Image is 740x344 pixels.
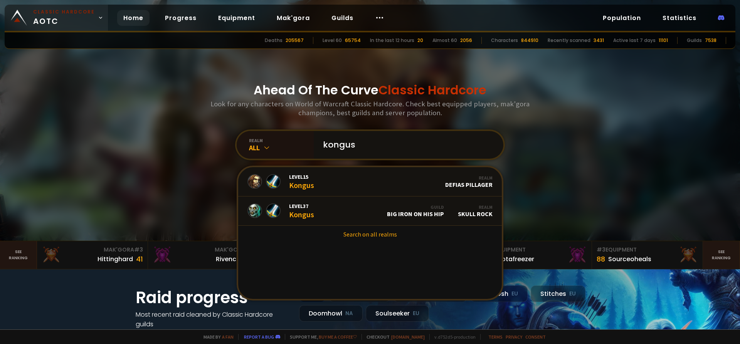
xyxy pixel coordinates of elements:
[136,310,290,329] h4: Most recent raid cleaned by Classic Hardcore guilds
[238,226,502,243] a: Search on all realms
[413,310,419,317] small: EU
[159,10,203,26] a: Progress
[511,290,518,298] small: EU
[37,241,148,269] a: Mak'Gora#3Hittinghard41
[299,305,363,322] div: Doomhowl
[458,204,493,210] div: Realm
[497,254,534,264] div: Notafreezer
[33,8,95,27] span: AOTC
[265,37,283,44] div: Deaths
[323,37,342,44] div: Level 60
[486,246,587,254] div: Equipment
[148,241,259,269] a: Mak'Gora#2Rivench100
[212,10,261,26] a: Equipment
[325,10,360,26] a: Guilds
[391,334,425,340] a: [DOMAIN_NAME]
[569,290,576,298] small: EU
[597,10,647,26] a: Population
[153,246,254,254] div: Mak'Gora
[687,37,702,44] div: Guilds
[238,196,502,226] a: Level37KongusGuildBig Iron on His HipRealmSkull Rock
[656,10,703,26] a: Statistics
[659,37,668,44] div: 11101
[117,10,150,26] a: Home
[285,334,357,340] span: Support me,
[597,246,605,253] span: # 3
[458,204,493,218] div: Skull Rock
[318,131,494,159] input: Search a character...
[289,203,314,210] span: Level 37
[592,241,703,269] a: #3Equipment88Sourceoheals
[417,37,423,44] div: 20
[271,10,316,26] a: Mak'gora
[289,173,314,190] div: Kongus
[481,241,592,269] a: #2Equipment88Notafreezer
[98,254,133,264] div: Hittinghard
[370,37,414,44] div: In the last 12 hours
[608,254,651,264] div: Sourceoheals
[491,37,518,44] div: Characters
[134,246,143,253] span: # 3
[445,175,493,188] div: Defias Pillager
[429,334,476,340] span: v. d752d5 - production
[387,204,444,210] div: Guild
[249,143,314,152] div: All
[525,334,546,340] a: Consent
[199,334,234,340] span: Made by
[531,285,585,302] div: Stitches
[222,334,234,340] a: a fan
[289,203,314,219] div: Kongus
[244,334,274,340] a: Report a bug
[445,175,493,181] div: Realm
[705,37,716,44] div: 7538
[345,37,361,44] div: 65754
[613,37,656,44] div: Active last 7 days
[249,138,314,143] div: realm
[488,334,503,340] a: Terms
[216,254,240,264] div: Rivench
[378,81,486,99] span: Classic Hardcore
[387,204,444,218] div: Big Iron on His Hip
[597,254,605,264] div: 88
[432,37,457,44] div: Almost 60
[254,81,486,99] h1: Ahead Of The Curve
[506,334,522,340] a: Privacy
[362,334,425,340] span: Checkout
[460,37,472,44] div: 2056
[319,334,357,340] a: Buy me a coffee
[136,254,143,264] div: 41
[286,37,304,44] div: 205567
[207,99,533,117] h3: Look for any characters on World of Warcraft Classic Hardcore. Check best equipped players, mak'g...
[238,167,502,196] a: Level15KongusRealmDefias Pillager
[521,37,538,44] div: 844910
[289,173,314,180] span: Level 15
[703,241,740,269] a: Seeranking
[597,246,698,254] div: Equipment
[42,246,143,254] div: Mak'Gora
[594,37,604,44] div: 3431
[5,5,108,31] a: Classic HardcoreAOTC
[345,310,353,317] small: NA
[136,285,290,310] h1: Raid progress
[548,37,590,44] div: Recently scanned
[33,8,95,15] small: Classic Hardcore
[366,305,429,322] div: Soulseeker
